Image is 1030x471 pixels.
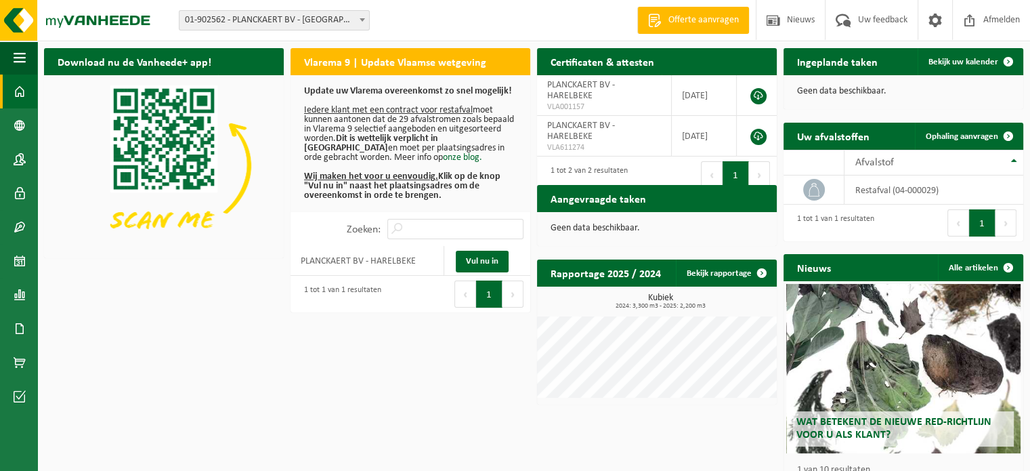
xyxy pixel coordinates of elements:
span: Bekijk uw kalender [928,58,998,66]
span: Offerte aanvragen [665,14,742,27]
p: Geen data beschikbaar. [551,224,763,233]
span: VLA001157 [547,102,661,112]
button: Previous [454,281,476,308]
span: 01-902562 - PLANCKAERT BV - HARELBEKE [179,11,369,30]
td: [DATE] [672,116,737,157]
td: PLANCKAERT BV - HARELBEKE [291,246,444,276]
div: 1 tot 1 van 1 resultaten [297,279,381,309]
span: 2024: 3,300 m3 - 2025: 2,200 m3 [544,303,777,310]
b: Klik op de knop "Vul nu in" naast het plaatsingsadres om de overeenkomst in orde te brengen. [304,171,500,201]
u: Wij maken het voor u eenvoudig. [304,171,438,182]
button: Previous [947,209,969,237]
span: 01-902562 - PLANCKAERT BV - HARELBEKE [179,10,370,30]
h2: Ingeplande taken [784,48,891,75]
span: Afvalstof [855,157,893,168]
a: Alle artikelen [938,254,1022,281]
b: Update uw Vlarema overeenkomst zo snel mogelijk! [304,86,512,96]
b: Dit is wettelijk verplicht in [GEOGRAPHIC_DATA] [304,134,438,153]
a: onze blog. [443,152,482,163]
h2: Certificaten & attesten [537,48,668,75]
button: 1 [723,161,749,188]
div: 1 tot 2 van 2 resultaten [544,160,628,190]
a: Ophaling aanvragen [915,123,1022,150]
button: Next [749,161,770,188]
p: moet kunnen aantonen dat de 29 afvalstromen zoals bepaald in Vlarema 9 selectief aangeboden en ui... [304,87,517,201]
button: 1 [969,209,995,237]
a: Wat betekent de nieuwe RED-richtlijn voor u als klant? [786,284,1021,453]
div: 1 tot 1 van 1 resultaten [790,208,874,238]
span: Ophaling aanvragen [926,132,998,141]
h3: Kubiek [544,293,777,310]
h2: Aangevraagde taken [537,185,660,211]
h2: Download nu de Vanheede+ app! [44,48,225,75]
h2: Nieuws [784,254,844,281]
a: Vul nu in [456,251,509,272]
a: Bekijk uw kalender [918,48,1022,75]
p: Geen data beschikbaar. [797,87,1010,96]
button: 1 [476,281,502,308]
button: Next [995,209,1016,237]
img: Download de VHEPlus App [44,75,284,255]
h2: Rapportage 2025 / 2024 [537,260,674,286]
a: Offerte aanvragen [637,7,749,34]
span: VLA611274 [547,142,661,153]
a: Bekijk rapportage [676,260,775,287]
td: [DATE] [672,75,737,116]
label: Zoeken: [347,224,381,235]
span: Wat betekent de nieuwe RED-richtlijn voor u als klant? [796,417,991,441]
u: Iedere klant met een contract voor restafval [304,105,473,115]
h2: Uw afvalstoffen [784,123,883,149]
button: Next [502,281,523,308]
span: PLANCKAERT BV - HARELBEKE [547,121,615,142]
button: Previous [701,161,723,188]
span: PLANCKAERT BV - HARELBEKE [547,80,615,101]
td: restafval (04-000029) [844,176,1023,205]
h2: Vlarema 9 | Update Vlaamse wetgeving [291,48,500,75]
